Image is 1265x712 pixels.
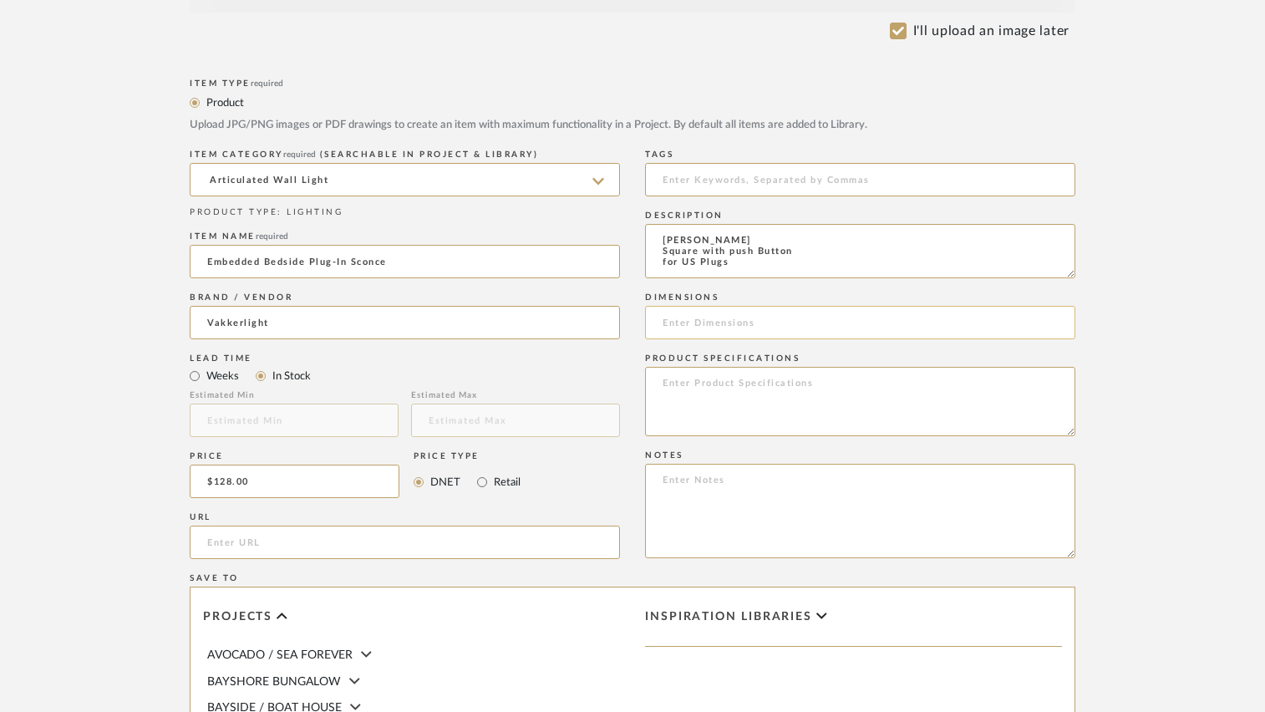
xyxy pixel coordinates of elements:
[645,353,1075,364] div: Product Specifications
[429,473,460,491] label: DNET
[190,245,620,278] input: Enter Name
[190,465,399,498] input: Enter DNET Price
[645,150,1075,160] div: Tags
[190,292,620,303] div: Brand / Vendor
[645,610,812,624] span: Inspiration libraries
[190,390,399,400] div: Estimated Min
[414,465,521,498] mat-radio-group: Select price type
[645,306,1075,339] input: Enter Dimensions
[645,211,1075,221] div: Description
[207,649,353,661] span: AVOCADO / SEA FOREVER
[190,79,1075,89] div: Item Type
[190,404,399,437] input: Estimated Min
[190,92,1075,113] mat-radio-group: Select item type
[207,676,341,688] span: BAYSHORE BUNGALOW
[411,404,620,437] input: Estimated Max
[203,610,272,624] span: Projects
[320,150,539,159] span: (Searchable in Project & Library)
[190,306,620,339] input: Unknown
[492,473,521,491] label: Retail
[411,390,620,400] div: Estimated Max
[414,451,521,461] div: Price Type
[645,450,1075,460] div: Notes
[645,292,1075,303] div: Dimensions
[190,353,620,364] div: Lead Time
[190,163,620,196] input: Type a category to search and select
[913,21,1069,41] label: I'll upload an image later
[190,206,620,219] div: PRODUCT TYPE
[190,117,1075,134] div: Upload JPG/PNG images or PDF drawings to create an item with maximum functionality in a Project. ...
[190,451,399,461] div: Price
[190,150,620,160] div: ITEM CATEGORY
[205,94,244,112] label: Product
[205,367,239,385] label: Weeks
[256,232,288,241] span: required
[190,512,620,522] div: URL
[190,365,620,386] mat-radio-group: Select item type
[190,573,1075,583] div: Save To
[271,367,311,385] label: In Stock
[283,150,316,159] span: required
[277,208,343,216] span: : LIGHTING
[190,526,620,559] input: Enter URL
[645,163,1075,196] input: Enter Keywords, Separated by Commas
[251,79,283,88] span: required
[190,231,620,242] div: Item name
